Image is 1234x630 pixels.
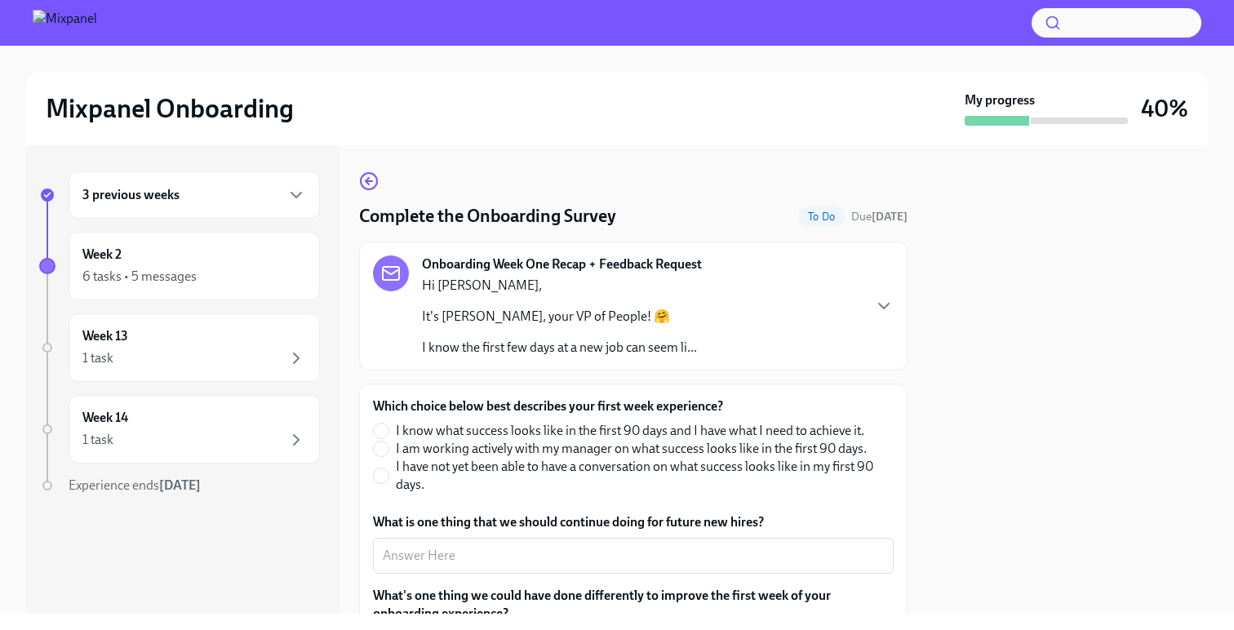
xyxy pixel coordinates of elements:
[33,10,97,36] img: Mixpanel
[872,210,908,224] strong: [DATE]
[396,422,864,440] span: I know what success looks like in the first 90 days and I have what I need to achieve it.
[159,477,201,493] strong: [DATE]
[82,186,180,204] h6: 3 previous weeks
[82,409,128,427] h6: Week 14
[39,395,320,464] a: Week 141 task
[39,232,320,300] a: Week 26 tasks • 5 messages
[82,246,122,264] h6: Week 2
[373,397,894,415] label: Which choice below best describes your first week experience?
[396,458,881,494] span: I have not yet been able to have a conversation on what success looks like in my first 90 days.
[422,339,697,357] p: I know the first few days at a new job can seem li...
[359,204,616,228] h4: Complete the Onboarding Survey
[422,255,702,273] strong: Onboarding Week One Recap + Feedback Request
[82,431,113,449] div: 1 task
[82,349,113,367] div: 1 task
[69,477,201,493] span: Experience ends
[373,587,894,623] label: What's one thing we could have done differently to improve the first week of your onboarding expe...
[422,277,697,295] p: Hi [PERSON_NAME],
[82,327,128,345] h6: Week 13
[46,92,294,125] h2: Mixpanel Onboarding
[965,91,1035,109] strong: My progress
[373,513,894,531] label: What is one thing that we should continue doing for future new hires?
[69,171,320,219] div: 3 previous weeks
[851,210,908,224] span: Due
[39,313,320,382] a: Week 131 task
[798,211,845,223] span: To Do
[851,209,908,224] span: August 16th, 2025 10:00
[396,440,867,458] span: I am working actively with my manager on what success looks like in the first 90 days.
[82,268,197,286] div: 6 tasks • 5 messages
[1141,94,1188,123] h3: 40%
[422,308,697,326] p: It's [PERSON_NAME], your VP of People! 🤗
